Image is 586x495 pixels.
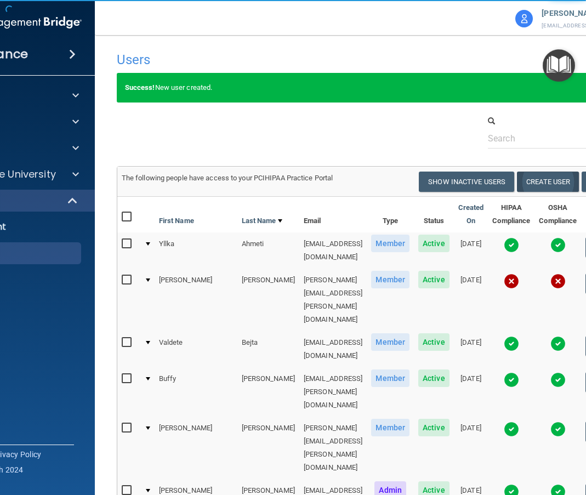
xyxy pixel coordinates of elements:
[155,367,237,417] td: Buffy
[488,197,534,232] th: HIPAA Compliance
[458,201,484,227] a: Created On
[242,214,282,227] a: Last Name
[299,367,367,417] td: [EMAIL_ADDRESS][PERSON_NAME][DOMAIN_NAME]
[371,419,409,436] span: Member
[418,271,450,288] span: Active
[299,269,367,331] td: [PERSON_NAME][EMAIL_ADDRESS][PERSON_NAME][DOMAIN_NAME]
[237,417,299,479] td: [PERSON_NAME]
[515,10,533,27] img: avatar.17b06cb7.svg
[155,417,237,479] td: [PERSON_NAME]
[237,269,299,331] td: [PERSON_NAME]
[550,336,566,351] img: tick.e7d51cea.svg
[155,331,237,367] td: Valdete
[117,53,418,67] h4: Users
[299,232,367,269] td: [EMAIL_ADDRESS][DOMAIN_NAME]
[504,237,519,253] img: tick.e7d51cea.svg
[159,214,194,227] a: First Name
[454,269,488,331] td: [DATE]
[418,419,450,436] span: Active
[454,367,488,417] td: [DATE]
[371,369,409,387] span: Member
[155,269,237,331] td: [PERSON_NAME]
[454,331,488,367] td: [DATE]
[550,422,566,437] img: tick.e7d51cea.svg
[517,172,579,192] button: Create User
[299,331,367,367] td: [EMAIL_ADDRESS][DOMAIN_NAME]
[550,237,566,253] img: tick.e7d51cea.svg
[504,372,519,388] img: tick.e7d51cea.svg
[371,333,409,351] span: Member
[125,83,155,92] strong: Success!
[454,232,488,269] td: [DATE]
[550,372,566,388] img: tick.e7d51cea.svg
[371,235,409,252] span: Member
[534,197,581,232] th: OSHA Compliance
[237,367,299,417] td: [PERSON_NAME]
[504,336,519,351] img: tick.e7d51cea.svg
[299,417,367,479] td: [PERSON_NAME][EMAIL_ADDRESS][PERSON_NAME][DOMAIN_NAME]
[504,274,519,289] img: cross.ca9f0e7f.svg
[237,331,299,367] td: Bejta
[299,197,367,232] th: Email
[371,271,409,288] span: Member
[418,333,450,351] span: Active
[418,235,450,252] span: Active
[414,197,454,232] th: Status
[504,422,519,437] img: tick.e7d51cea.svg
[367,197,414,232] th: Type
[419,172,514,192] button: Show Inactive Users
[550,274,566,289] img: cross.ca9f0e7f.svg
[543,49,575,82] button: Open Resource Center
[418,369,450,387] span: Active
[454,417,488,479] td: [DATE]
[122,174,333,182] span: The following people have access to your PCIHIPAA Practice Portal
[237,232,299,269] td: Ahmeti
[155,232,237,269] td: Yllka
